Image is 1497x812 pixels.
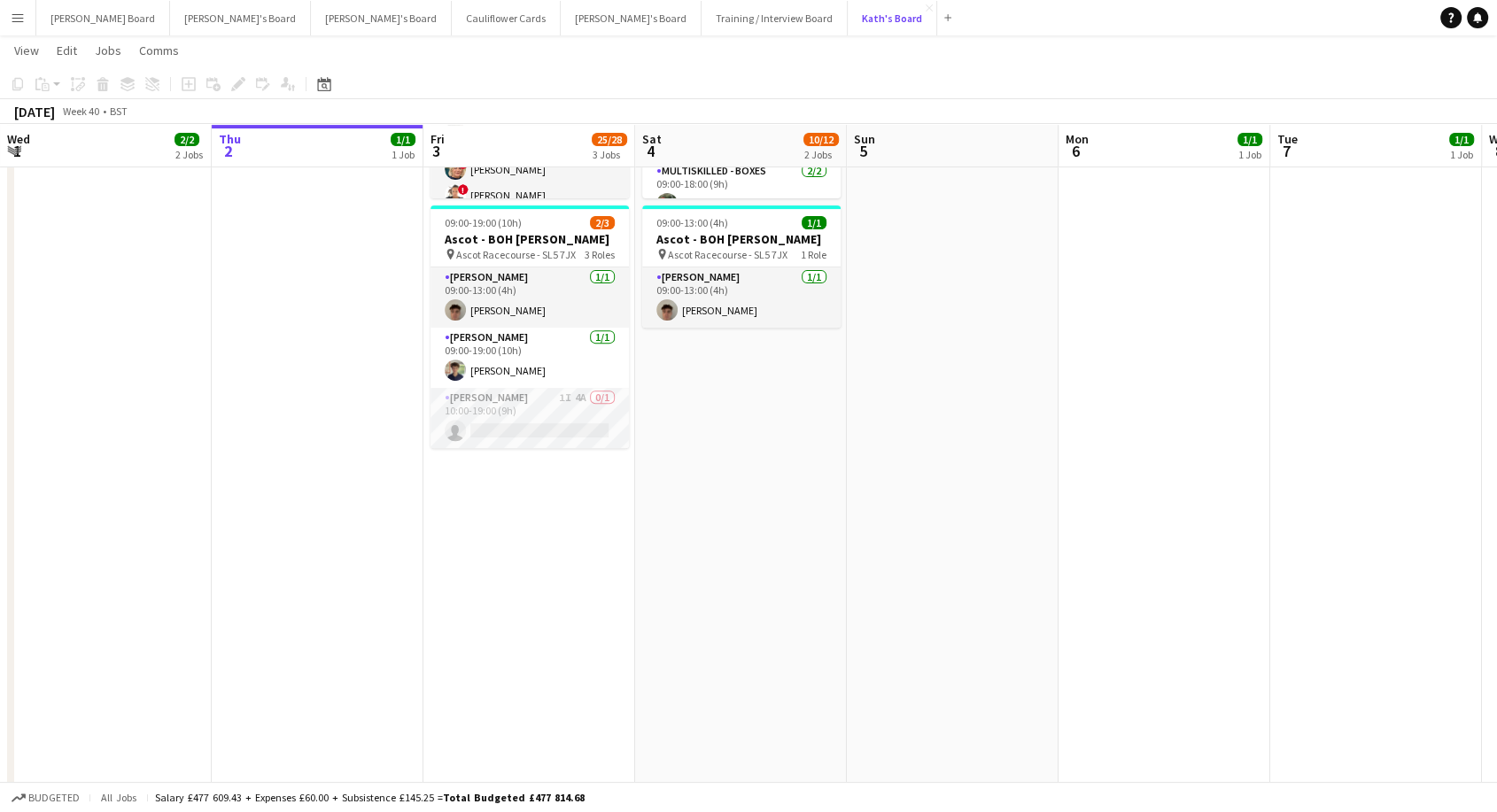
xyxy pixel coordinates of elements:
span: 25/28 [592,133,627,146]
a: Comms [132,39,186,62]
span: Budgeted [28,792,80,804]
button: Training / Interview Board [702,1,848,35]
span: 2/2 [175,133,199,146]
a: View [7,39,46,62]
span: Comms [139,43,179,58]
span: Wed [7,131,30,147]
span: 09:00-19:00 (10h) [445,216,522,229]
span: 7 [1275,141,1298,161]
div: [DATE] [14,103,55,120]
button: Cauliflower Cards [452,1,561,35]
button: [PERSON_NAME]'s Board [561,1,702,35]
app-job-card: 09:00-19:00 (10h)2/3Ascot - BOH [PERSON_NAME] Ascot Racecourse - SL5 7JX3 Roles[PERSON_NAME]1/109... [430,205,629,448]
span: 6 [1063,141,1089,161]
span: 4 [640,141,662,161]
span: 3 Roles [585,248,615,261]
span: 09:00-13:00 (4h) [656,216,728,229]
span: Week 40 [58,104,103,118]
span: Ascot Racecourse - SL5 7JX [668,248,787,261]
span: Thu [219,131,241,147]
h3: Ascot - BOH [PERSON_NAME] [430,231,629,247]
span: 3 [428,141,445,161]
span: ! [458,184,469,195]
button: Kath's Board [848,1,937,35]
span: Tue [1277,131,1298,147]
button: [PERSON_NAME]'s Board [170,1,311,35]
div: 2 Jobs [804,148,838,161]
button: [PERSON_NAME] Board [36,1,170,35]
button: Budgeted [9,788,82,808]
app-card-role: [PERSON_NAME]1/109:00-19:00 (10h)[PERSON_NAME] [430,328,629,388]
span: Fri [430,131,445,147]
span: 1/1 [1449,133,1474,146]
span: Edit [57,43,77,58]
div: 1 Job [1238,148,1261,161]
span: 1/1 [1237,133,1262,146]
span: 1/1 [391,133,415,146]
span: Sat [642,131,662,147]
a: Jobs [88,39,128,62]
span: Sun [854,131,875,147]
app-card-role: [PERSON_NAME]1/109:00-13:00 (4h)[PERSON_NAME] [430,267,629,328]
div: 3 Jobs [593,148,626,161]
span: 1 [4,141,30,161]
span: View [14,43,39,58]
app-job-card: 09:00-13:00 (4h)1/1Ascot - BOH [PERSON_NAME] Ascot Racecourse - SL5 7JX1 Role[PERSON_NAME]1/109:0... [642,205,841,328]
span: Total Budgeted £477 814.68 [443,791,585,804]
span: 1 Role [801,248,826,261]
div: 2 Jobs [175,148,203,161]
button: [PERSON_NAME]'s Board [311,1,452,35]
span: 10/12 [803,133,839,146]
span: Mon [1066,131,1089,147]
div: Salary £477 609.43 + Expenses £60.00 + Subsistence £145.25 = [155,791,585,804]
span: 2/3 [590,216,615,229]
span: 2 [216,141,241,161]
span: 1/1 [802,216,826,229]
span: All jobs [97,791,140,804]
h3: Ascot - BOH [PERSON_NAME] [642,231,841,247]
div: 1 Job [1450,148,1473,161]
div: BST [110,104,128,118]
span: Jobs [95,43,121,58]
a: Edit [50,39,84,62]
span: Ascot Racecourse - SL5 7JX [456,248,576,261]
app-card-role: [PERSON_NAME]1I4A0/110:00-19:00 (9h) [430,388,629,448]
app-card-role: [PERSON_NAME]1/109:00-13:00 (4h)[PERSON_NAME] [642,267,841,328]
span: 5 [851,141,875,161]
div: 1 Job [392,148,415,161]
